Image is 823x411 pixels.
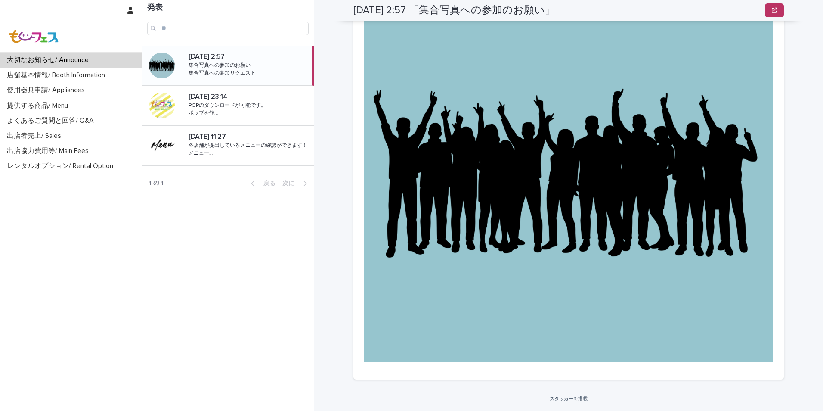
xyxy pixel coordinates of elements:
p: 出店者売上/ Sales [3,132,68,140]
a: [DATE] 11:27[DATE] 11:27 AM 各店舗が提出しているメニューの確認ができます！各店舗が提出しているメニューの確認ができます！ メニューを開くOpen Menu [142,126,314,166]
p: レンタルオプション/ Rental Option [3,162,120,170]
p: 1 の 1 [142,173,170,194]
p: ポップを作った [189,109,223,116]
p: POPのダウンロードが可能です。 [189,101,268,109]
p: 各店舗が提出しているメニューの確認ができます！ [189,141,309,149]
p: [DATE] 2:57 [189,51,226,61]
a: [DATE] 2:57[DATE] 2:57 AM 集合写真への参加のお願い集合写真への参加のお願い 集合写真への参加リクエストRequests for participation in gro... [142,46,314,86]
p: 店舗基本情報/ Booth Information [3,71,112,79]
button: 次に [279,180,314,187]
p: [DATE] 11:27 [189,131,228,141]
p: 集合写真への参加のお願い [189,61,252,68]
input: 捜索 [147,22,309,35]
h2: [DATE] 2:57 「集合写真への参加のお願い」 [353,4,555,17]
img: Z8gcrWHQVC4NX3Wf4olx [7,28,61,45]
p: [DATE] 23:14 [189,91,229,101]
button: 戻る [244,180,279,187]
span: 戻る [258,181,275,187]
p: 集合写真への参加リクエスト [189,68,257,76]
p: 提供する商品/ Menu [3,102,75,110]
p: 出店協力費用等/ Main Fees [3,147,96,155]
p: メニューを開く [189,149,219,156]
span: 次に [282,181,300,187]
h1: 発表 [147,3,309,13]
a: スタッカーを搭載 [550,396,588,401]
p: 大切なお知らせ/ Announce [3,56,96,64]
a: [DATE] 23:14[DATE] 11:14 PM POPのダウンロードが可能です。POPのダウンロードが可能です。 ポップを作ったWe made pop [142,86,314,126]
p: よくあるご質問と回答/ Q&A [3,117,101,125]
p: 使用器具申請/ Appliances [3,86,92,94]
